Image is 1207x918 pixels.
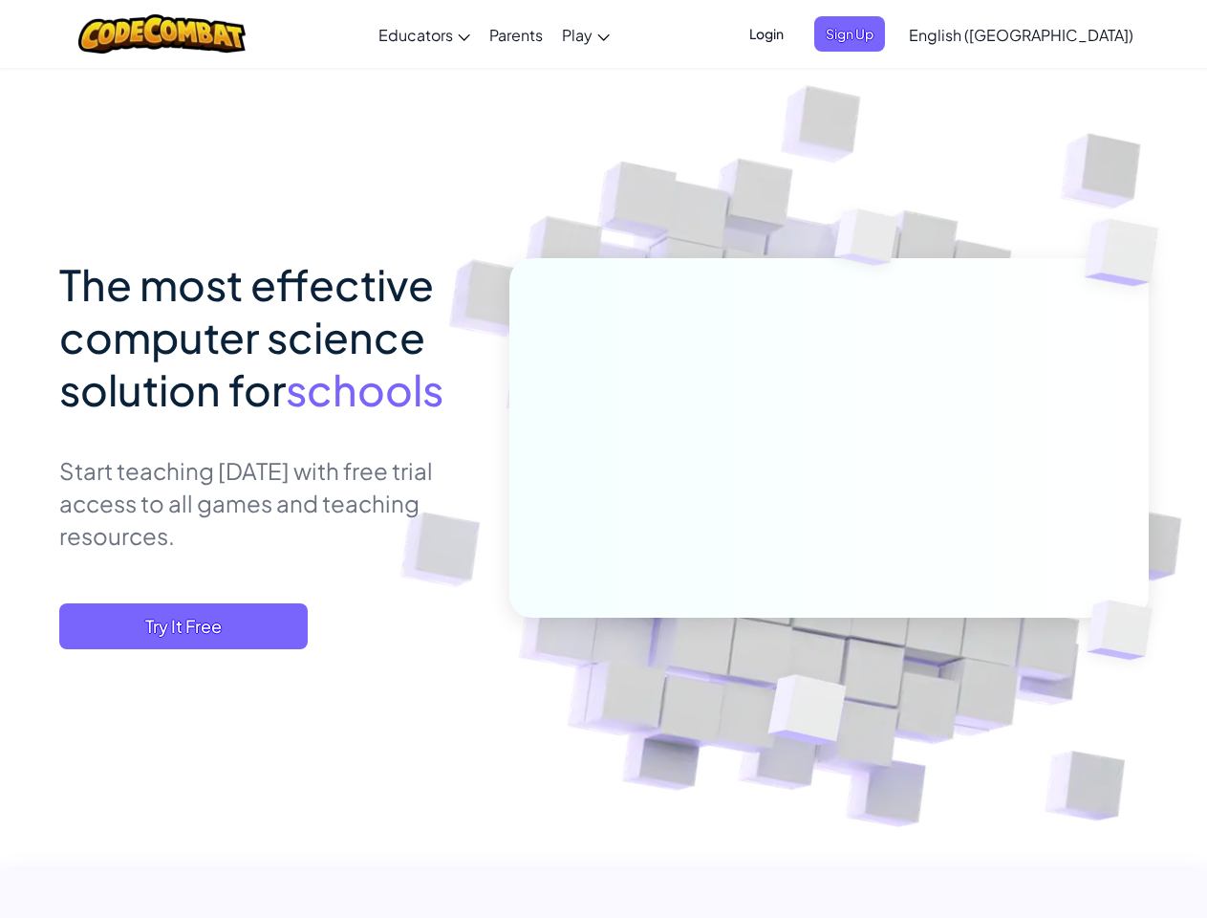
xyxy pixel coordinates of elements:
[59,454,481,552] p: Start teaching [DATE] with free trial access to all games and teaching resources.
[552,9,619,60] a: Play
[286,362,443,416] span: schools
[738,16,795,52] button: Login
[1054,560,1197,700] img: Overlap cubes
[78,14,246,54] img: CodeCombat logo
[369,9,480,60] a: Educators
[59,257,434,416] span: The most effective computer science solution for
[798,171,936,314] img: Overlap cubes
[562,25,593,45] span: Play
[480,9,552,60] a: Parents
[721,634,892,793] img: Overlap cubes
[899,9,1143,60] a: English ([GEOGRAPHIC_DATA])
[909,25,1133,45] span: English ([GEOGRAPHIC_DATA])
[59,603,308,649] button: Try It Free
[378,25,453,45] span: Educators
[814,16,885,52] button: Sign Up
